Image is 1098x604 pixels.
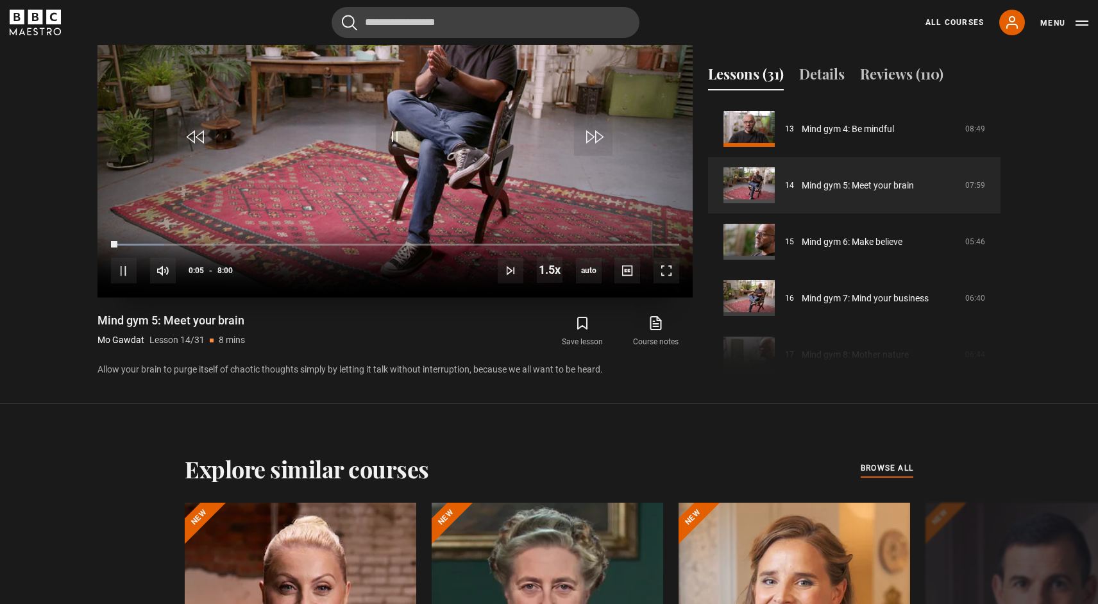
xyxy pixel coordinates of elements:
button: Lessons (31) [708,63,784,90]
a: Course notes [620,313,693,350]
input: Search [332,7,639,38]
p: Allow your brain to purge itself of chaotic thoughts simply by letting it talk without interrupti... [97,363,693,376]
button: Mute [150,258,176,283]
button: Details [799,63,845,90]
p: Lesson 14/31 [149,333,205,347]
p: 8 mins [219,333,245,347]
a: Mind gym 5: Meet your brain [802,179,914,192]
a: Mind gym 4: Be mindful [802,122,894,136]
button: Playback Rate [537,257,562,283]
div: Progress Bar [111,244,679,246]
h1: Mind gym 5: Meet your brain [97,313,245,328]
a: browse all [861,462,913,476]
span: browse all [861,462,913,474]
button: Fullscreen [654,258,679,283]
span: 0:05 [189,259,204,282]
span: auto [576,258,602,283]
button: Toggle navigation [1040,17,1088,29]
span: - [209,266,212,275]
button: Captions [614,258,640,283]
button: Pause [111,258,137,283]
a: Mind gym 6: Make believe [802,235,902,249]
button: Save lesson [546,313,619,350]
button: Reviews (110) [860,63,943,90]
a: Mind gym 7: Mind your business [802,292,929,305]
button: Submit the search query [342,15,357,31]
a: All Courses [925,17,984,28]
svg: BBC Maestro [10,10,61,35]
p: Mo Gawdat [97,333,144,347]
span: 8:00 [217,259,233,282]
div: Current quality: 720p [576,258,602,283]
button: Next Lesson [498,258,523,283]
h2: Explore similar courses [185,455,429,482]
